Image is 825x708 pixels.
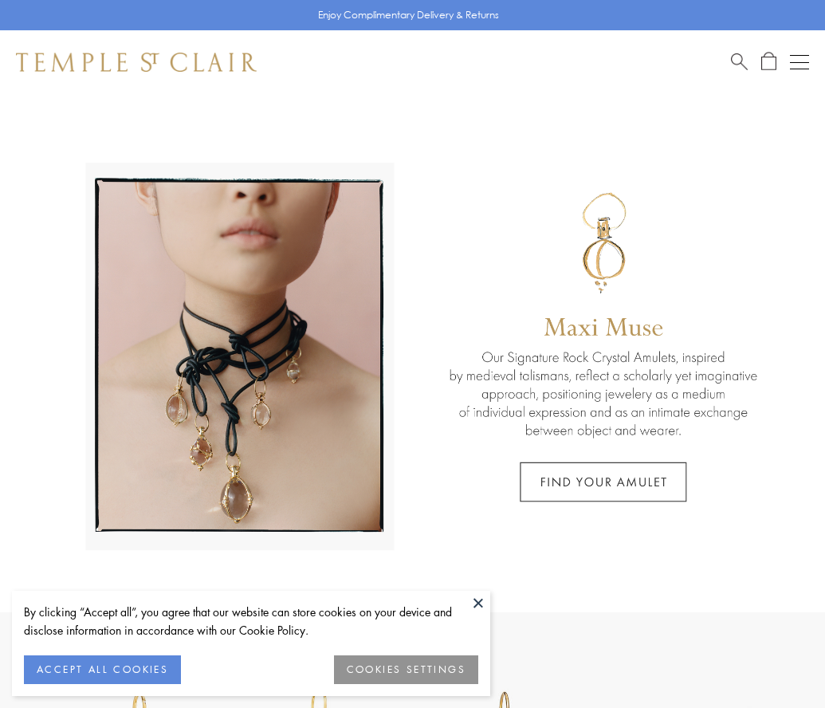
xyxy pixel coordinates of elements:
button: ACCEPT ALL COOKIES [24,655,181,684]
a: Open Shopping Bag [761,52,776,72]
button: Open navigation [790,53,809,72]
button: COOKIES SETTINGS [334,655,478,684]
a: Search [731,52,748,72]
div: By clicking “Accept all”, you agree that our website can store cookies on your device and disclos... [24,603,478,639]
img: Temple St. Clair [16,53,257,72]
p: Enjoy Complimentary Delivery & Returns [318,7,499,23]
